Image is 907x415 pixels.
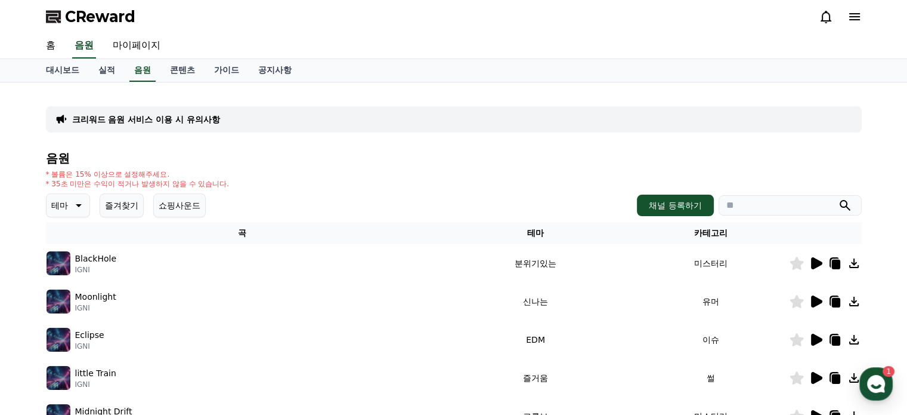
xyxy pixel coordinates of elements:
span: 대화 [109,334,123,344]
a: 1대화 [79,316,154,346]
td: 즐거움 [438,359,632,397]
p: * 볼륨은 15% 이상으로 설정해주세요. [46,170,230,179]
p: IGNI [75,265,116,275]
p: IGNI [75,380,116,389]
button: 테마 [46,193,90,217]
a: 홈 [4,316,79,346]
span: 설정 [184,334,199,343]
th: 테마 [438,222,632,244]
td: 유머 [633,282,789,321]
button: 즐겨찾기 [100,193,144,217]
p: IGNI [75,303,116,313]
a: 홈 [36,33,65,59]
a: 가이드 [205,59,249,82]
td: 이슈 [633,321,789,359]
img: music [47,366,70,390]
p: * 35초 미만은 수익이 적거나 발생하지 않을 수 있습니다. [46,179,230,189]
td: EDM [438,321,632,359]
th: 카테고리 [633,222,789,244]
p: 테마 [51,197,68,214]
td: 신나는 [438,282,632,321]
p: Moonlight [75,291,116,303]
p: IGNI [75,342,104,351]
p: little Train [75,367,116,380]
a: CReward [46,7,135,26]
a: 공지사항 [249,59,301,82]
span: 1 [121,315,125,325]
p: Eclipse [75,329,104,342]
span: CReward [65,7,135,26]
a: 대시보드 [36,59,89,82]
h4: 음원 [46,152,862,165]
a: 크리워드 음원 서비스 이용 시 유의사항 [72,113,220,125]
a: 음원 [72,33,96,59]
a: 음원 [129,59,156,82]
td: 썰 [633,359,789,397]
a: 콘텐츠 [160,59,205,82]
p: BlackHole [75,253,116,265]
button: 채널 등록하기 [637,195,713,216]
td: 분위기있는 [438,244,632,282]
button: 쇼핑사운드 [153,193,206,217]
span: 홈 [38,334,45,343]
a: 마이페이지 [103,33,170,59]
img: music [47,251,70,275]
th: 곡 [46,222,439,244]
img: music [47,328,70,352]
a: 실적 [89,59,125,82]
img: music [47,290,70,313]
td: 미스터리 [633,244,789,282]
a: 설정 [154,316,229,346]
